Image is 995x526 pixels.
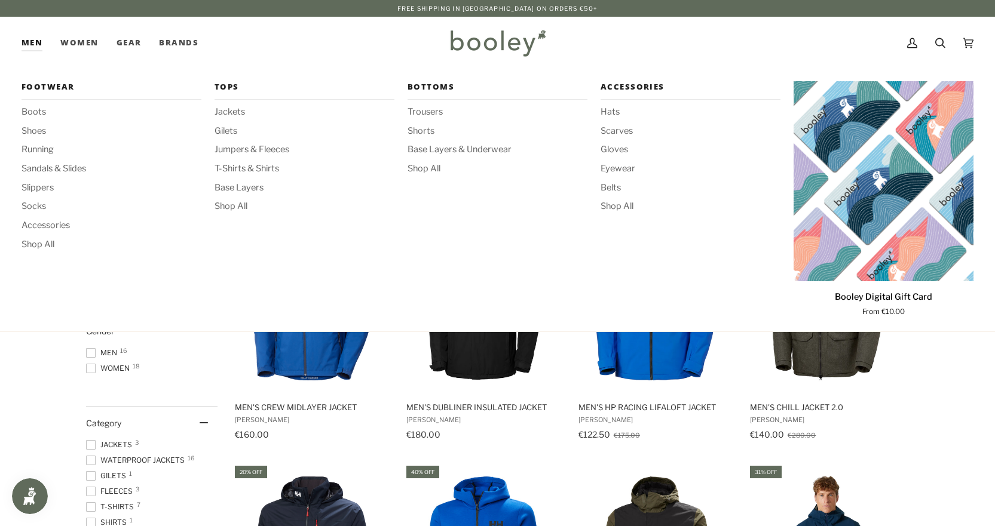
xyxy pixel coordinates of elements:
[86,502,137,512] span: T-Shirts
[159,37,198,49] span: Brands
[578,416,733,424] span: [PERSON_NAME]
[137,502,140,507] span: 7
[601,143,780,156] a: Gloves
[215,81,394,100] a: Tops
[408,81,587,93] span: Bottoms
[601,182,780,195] a: Belts
[406,416,561,424] span: [PERSON_NAME]
[130,517,133,523] span: 1
[794,81,973,281] product-grid-item-variant: €10.00
[188,455,195,461] span: 16
[406,466,439,478] div: 40% off
[22,238,201,251] a: Shop All
[22,81,201,93] span: Footwear
[22,182,201,195] a: Slippers
[108,17,151,69] a: Gear
[601,162,780,176] a: Eyewear
[22,125,201,138] a: Shoes
[408,162,587,176] a: Shop All
[22,106,201,119] span: Boots
[22,200,201,213] a: Socks
[601,200,780,213] a: Shop All
[215,81,394,93] span: Tops
[86,439,136,450] span: Jackets
[601,81,780,93] span: Accessories
[22,162,201,176] a: Sandals & Slides
[22,143,201,156] a: Running
[235,466,267,478] div: 20% off
[601,81,780,100] a: Accessories
[22,17,51,69] a: Men
[397,4,598,13] p: Free Shipping in [GEOGRAPHIC_DATA] on Orders €50+
[862,307,905,318] span: From €10.00
[22,219,201,232] a: Accessories
[235,429,269,439] span: €160.00
[60,37,98,49] span: Women
[150,17,207,69] a: Brands
[22,17,51,69] div: Men Footwear Boots Shoes Running Sandals & Slides Slippers Socks Accessories Shop All Tops Jacket...
[408,125,587,138] a: Shorts
[215,162,394,176] a: T-Shirts & Shirts
[788,431,816,439] span: €280.00
[408,81,587,100] a: Bottoms
[86,363,133,374] span: Women
[750,466,782,478] div: 31% off
[445,26,550,60] img: Booley
[215,143,394,156] a: Jumpers & Fleeces
[215,182,394,195] a: Base Layers
[215,125,394,138] a: Gilets
[408,143,587,156] a: Base Layers & Underwear
[235,402,390,413] span: Men's Crew Midlayer Jacket
[136,486,139,492] span: 3
[117,37,142,49] span: Gear
[406,402,561,413] span: Men's Dubliner Insulated Jacket
[794,81,973,281] a: Booley Digital Gift Card
[406,429,440,439] span: €180.00
[601,125,780,138] span: Scarves
[129,470,132,476] span: 1
[120,347,127,353] span: 16
[750,402,905,413] span: Men's Chill Jacket 2.0
[750,416,905,424] span: [PERSON_NAME]
[86,470,130,481] span: Gilets
[794,81,973,317] product-grid-item: Booley Digital Gift Card
[408,106,587,119] a: Trousers
[86,347,121,358] span: Men
[578,402,733,413] span: Men's HP Racing LifaLoft Jacket
[601,106,780,119] a: Hats
[135,439,139,445] span: 3
[86,486,136,497] span: Fleeces
[215,200,394,213] a: Shop All
[235,416,390,424] span: [PERSON_NAME]
[215,106,394,119] a: Jackets
[86,418,121,428] span: Category
[794,286,973,318] a: Booley Digital Gift Card
[51,17,107,69] a: Women
[86,455,188,466] span: Waterproof Jackets
[22,81,201,100] a: Footwear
